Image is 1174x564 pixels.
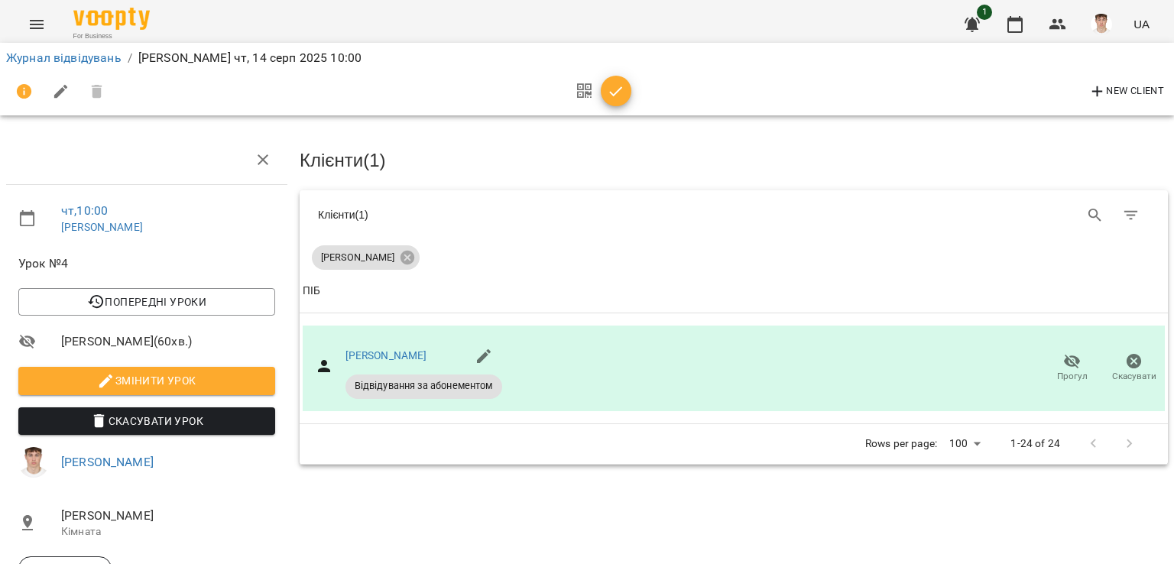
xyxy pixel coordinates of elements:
span: [PERSON_NAME] [61,507,275,525]
a: чт , 10:00 [61,203,108,218]
span: Скасувати Урок [31,412,263,430]
span: Відвідування за абонементом [345,379,502,393]
a: [PERSON_NAME] [61,221,143,233]
button: Menu [18,6,55,43]
button: Попередні уроки [18,288,275,316]
p: 1-24 of 24 [1010,436,1059,452]
button: Прогул [1041,347,1103,390]
span: Скасувати [1112,370,1156,383]
p: [PERSON_NAME] чт, 14 серп 2025 10:00 [138,49,362,67]
span: [PERSON_NAME] [312,251,404,264]
div: Клієнти ( 1 ) [318,207,722,222]
div: Sort [303,282,320,300]
span: 1 [977,5,992,20]
p: Rows per page: [865,436,937,452]
img: Voopty Logo [73,8,150,30]
span: UA [1133,16,1150,32]
span: Урок №4 [18,254,275,273]
button: Скасувати Урок [18,407,275,435]
div: [PERSON_NAME] [312,245,420,270]
a: [PERSON_NAME] [345,349,427,361]
button: Фільтр [1113,197,1150,234]
h3: Клієнти ( 1 ) [300,151,1168,170]
div: ПІБ [303,282,320,300]
span: Змінити урок [31,371,263,390]
button: Змінити урок [18,367,275,394]
span: ПІБ [303,282,1165,300]
span: New Client [1088,83,1164,101]
button: New Client [1085,79,1168,104]
span: [PERSON_NAME] ( 60 хв. ) [61,332,275,351]
li: / [128,49,132,67]
span: For Business [73,31,150,41]
span: Прогул [1057,370,1088,383]
div: 100 [943,433,986,455]
button: Скасувати [1103,347,1165,390]
button: Search [1077,197,1114,234]
img: 8fe045a9c59afd95b04cf3756caf59e6.jpg [1091,14,1112,35]
a: [PERSON_NAME] [61,455,154,469]
p: Кімната [61,524,275,540]
a: Журнал відвідувань [6,50,122,65]
img: 8fe045a9c59afd95b04cf3756caf59e6.jpg [18,447,49,478]
button: UA [1127,10,1156,38]
span: Попередні уроки [31,293,263,311]
nav: breadcrumb [6,49,1168,67]
div: Table Toolbar [300,190,1168,239]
